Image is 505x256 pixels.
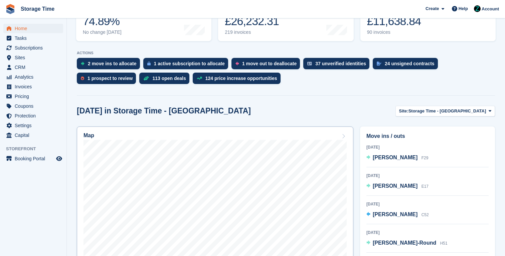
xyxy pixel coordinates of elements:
div: £26,232.31 [225,14,279,28]
span: E17 [422,184,429,189]
a: [PERSON_NAME] F29 [366,154,428,162]
a: [PERSON_NAME] E17 [366,182,429,191]
p: ACTIONS [77,51,495,55]
span: Account [482,6,499,12]
span: [PERSON_NAME] [373,211,417,217]
span: Tasks [15,33,55,43]
span: CRM [15,63,55,72]
span: C52 [422,212,429,217]
div: £11,638.84 [367,14,421,28]
img: price_increase_opportunities-93ffe204e8149a01c8c9dc8f82e8f89637d9d84a8eef4429ea346261dce0b2c0.svg [197,77,202,80]
span: Storefront [6,146,66,152]
a: 1 prospect to review [77,73,139,87]
span: Coupons [15,101,55,111]
button: Site: Storage Time - [GEOGRAPHIC_DATA] [395,106,495,117]
span: Protection [15,111,55,120]
span: Site: [399,108,408,114]
div: 24 unsigned contracts [385,61,435,66]
span: Invoices [15,82,55,91]
a: 1 active subscription to allocate [143,58,231,73]
span: Booking Portal [15,154,55,163]
h2: Move ins / outs [366,132,489,140]
span: Pricing [15,92,55,101]
img: stora-icon-8386f47178a22dfd0bd8f6a31ec36ba5ce8667c1dd55bd0f319d3a0aa187defe.svg [5,4,15,14]
a: Preview store [55,155,63,163]
div: 113 open deals [152,76,186,81]
a: menu [3,131,63,140]
span: [PERSON_NAME] [373,183,417,189]
div: 219 invoices [225,29,279,35]
img: move_outs_to_deallocate_icon-f764333ba52eb49d3ac5e1228854f67142a1ed5810a6f6cc68b1a99e826820c5.svg [235,62,239,66]
div: No change [DATE] [83,29,122,35]
span: Sites [15,53,55,62]
a: menu [3,154,63,163]
div: 74.89% [83,14,122,28]
a: Storage Time [18,3,57,14]
a: menu [3,63,63,72]
div: [DATE] [366,201,489,207]
span: H51 [440,241,448,246]
a: menu [3,24,63,33]
div: 1 move out to deallocate [242,61,297,66]
img: contract_signature_icon-13c848040528278c33f63329250d36e43548de30e8caae1d1a13099fd9432cc5.svg [377,62,381,66]
a: 24 unsigned contracts [373,58,441,73]
span: Storage Time - [GEOGRAPHIC_DATA] [408,108,486,114]
img: Zain Sarwar [474,5,481,12]
div: 1 prospect to review [88,76,133,81]
a: 1 move out to deallocate [231,58,303,73]
h2: Map [83,133,94,139]
span: Subscriptions [15,43,55,53]
a: 37 unverified identities [303,58,373,73]
div: 124 price increase opportunities [205,76,277,81]
span: Settings [15,121,55,130]
img: prospect-51fa495bee0391a8d652442698ab0144808aea92771e9ea1ae160a38d050c398.svg [81,76,84,80]
span: [PERSON_NAME]-Round [373,240,436,246]
a: menu [3,111,63,120]
a: 113 open deals [139,73,192,87]
a: 2 move ins to allocate [77,58,143,73]
a: 124 price increase opportunities [193,73,284,87]
div: 37 unverified identities [315,61,366,66]
img: verify_identity-adf6edd0f0f0b5bbfe63781bf79b02c33cf7c696d77639b501bdc392416b5a36.svg [307,62,312,66]
span: F29 [422,156,429,160]
img: deal-1b604bf984904fb50ccaf53a9ad4b4a5d6e5aea283cecdc64d6e3604feb123c2.svg [143,76,149,81]
img: move_ins_to_allocate_icon-fdf77a2bb77ea45bf5b3d319d69a93e2d87916cf1d5bf7949dd705db3b84f3ca.svg [81,62,85,66]
div: 90 invoices [367,29,421,35]
a: menu [3,82,63,91]
span: Create [426,5,439,12]
span: Capital [15,131,55,140]
a: menu [3,121,63,130]
a: menu [3,72,63,82]
a: [PERSON_NAME] C52 [366,210,429,219]
a: menu [3,33,63,43]
div: [DATE] [366,144,489,150]
a: menu [3,92,63,101]
a: menu [3,101,63,111]
a: menu [3,43,63,53]
span: [PERSON_NAME] [373,155,417,160]
a: menu [3,53,63,62]
a: [PERSON_NAME]-Round H51 [366,239,448,248]
div: 1 active subscription to allocate [154,61,225,66]
span: Home [15,24,55,33]
span: Help [459,5,468,12]
div: [DATE] [366,173,489,179]
img: active_subscription_to_allocate_icon-d502201f5373d7db506a760aba3b589e785aa758c864c3986d89f69b8ff3... [147,61,151,66]
div: 2 move ins to allocate [88,61,137,66]
div: [DATE] [366,230,489,236]
span: Analytics [15,72,55,82]
h2: [DATE] in Storage Time - [GEOGRAPHIC_DATA] [77,106,251,115]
